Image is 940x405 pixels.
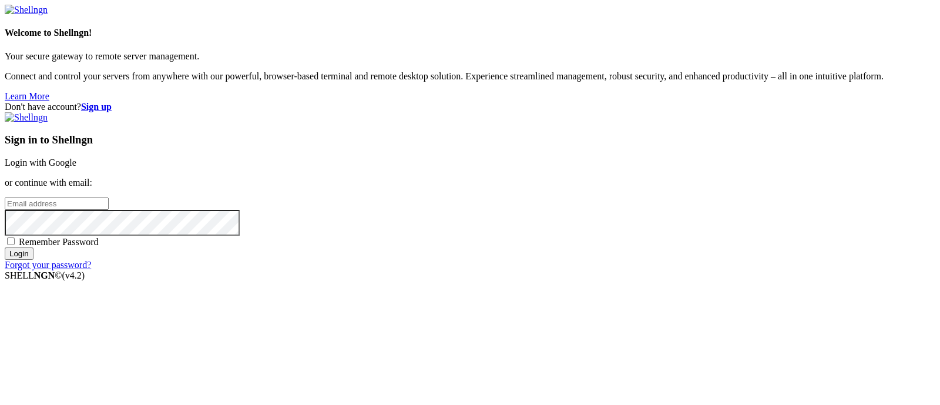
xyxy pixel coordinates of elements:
[5,178,935,188] p: or continue with email:
[5,112,48,123] img: Shellngn
[5,247,33,260] input: Login
[5,270,85,280] span: SHELL ©
[5,91,49,101] a: Learn More
[5,102,935,112] div: Don't have account?
[5,5,48,15] img: Shellngn
[19,237,99,247] span: Remember Password
[5,51,935,62] p: Your secure gateway to remote server management.
[5,71,935,82] p: Connect and control your servers from anywhere with our powerful, browser-based terminal and remo...
[7,237,15,245] input: Remember Password
[5,133,935,146] h3: Sign in to Shellngn
[5,260,91,270] a: Forgot your password?
[34,270,55,280] b: NGN
[5,158,76,168] a: Login with Google
[81,102,112,112] a: Sign up
[5,198,109,210] input: Email address
[5,28,935,38] h4: Welcome to Shellngn!
[62,270,85,280] span: 4.2.0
